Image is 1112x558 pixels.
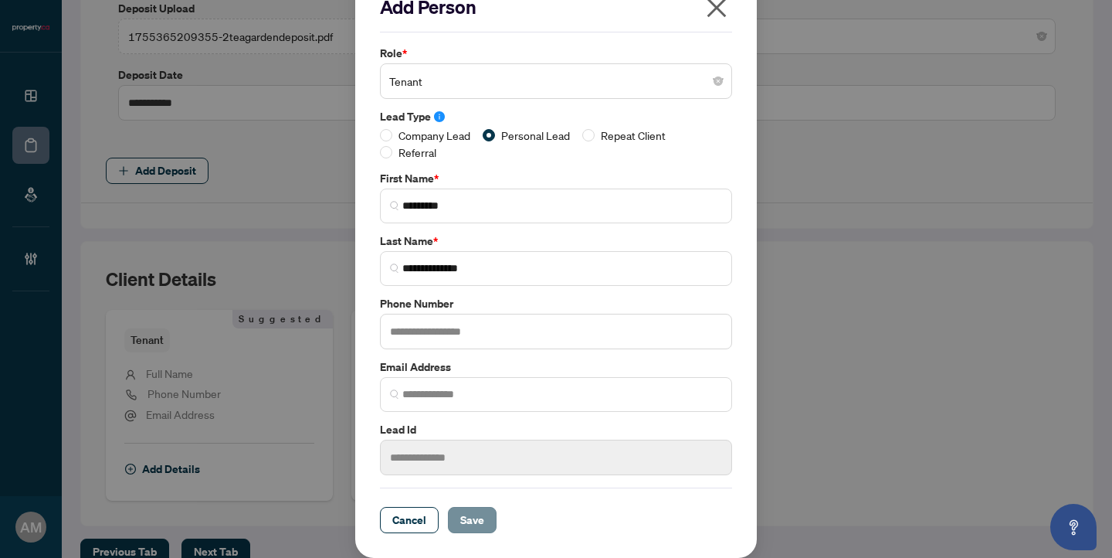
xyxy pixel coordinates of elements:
[714,77,723,86] span: close-circle
[448,507,497,533] button: Save
[460,508,484,532] span: Save
[434,111,445,122] span: info-circle
[1050,504,1097,550] button: Open asap
[390,390,399,399] img: search_icon
[380,108,732,125] label: Lead Type
[595,127,672,144] span: Repeat Client
[495,127,576,144] span: Personal Lead
[392,127,476,144] span: Company Lead
[390,264,399,273] img: search_icon
[390,201,399,210] img: search_icon
[392,144,442,161] span: Referral
[380,233,732,250] label: Last Name
[380,421,732,438] label: Lead Id
[380,295,732,312] label: Phone Number
[389,66,723,96] span: Tenant
[380,507,439,533] button: Cancel
[380,170,732,187] label: First Name
[392,508,426,532] span: Cancel
[380,359,732,376] label: Email Address
[380,45,732,62] label: Role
